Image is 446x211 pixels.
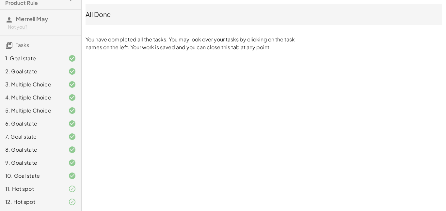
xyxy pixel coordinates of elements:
i: Task finished and part of it marked as correct. [68,198,76,206]
div: 9. Goal state [5,159,58,167]
div: 11. Hot spot [5,185,58,193]
div: 5. Multiple Choice [5,107,58,114]
div: 10. Goal state [5,172,58,180]
i: Task finished and correct. [68,81,76,88]
div: Not you? [8,24,76,30]
i: Task finished and correct. [68,68,76,75]
div: All Done [86,10,442,19]
div: 8. Goal state [5,146,58,154]
div: 2. Goal state [5,68,58,75]
i: Task finished and correct. [68,159,76,167]
div: 4. Multiple Choice [5,94,58,101]
i: Task finished and correct. [68,172,76,180]
i: Task finished and correct. [68,54,76,62]
span: Merrell May [16,15,48,23]
div: 1. Goal state [5,54,58,62]
div: 7. Goal state [5,133,58,141]
div: 3. Multiple Choice [5,81,58,88]
div: 12. Hot spot [5,198,58,206]
div: 6. Goal state [5,120,58,128]
i: Task finished and correct. [68,107,76,114]
i: Task finished and part of it marked as correct. [68,185,76,193]
i: Task finished and correct. [68,120,76,128]
i: Task finished and correct. [68,94,76,101]
span: Tasks [16,41,29,48]
i: Task finished and correct. [68,146,76,154]
i: Task finished and correct. [68,133,76,141]
p: You have completed all the tasks. You may look over your tasks by clicking on the task names on t... [86,36,298,51]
